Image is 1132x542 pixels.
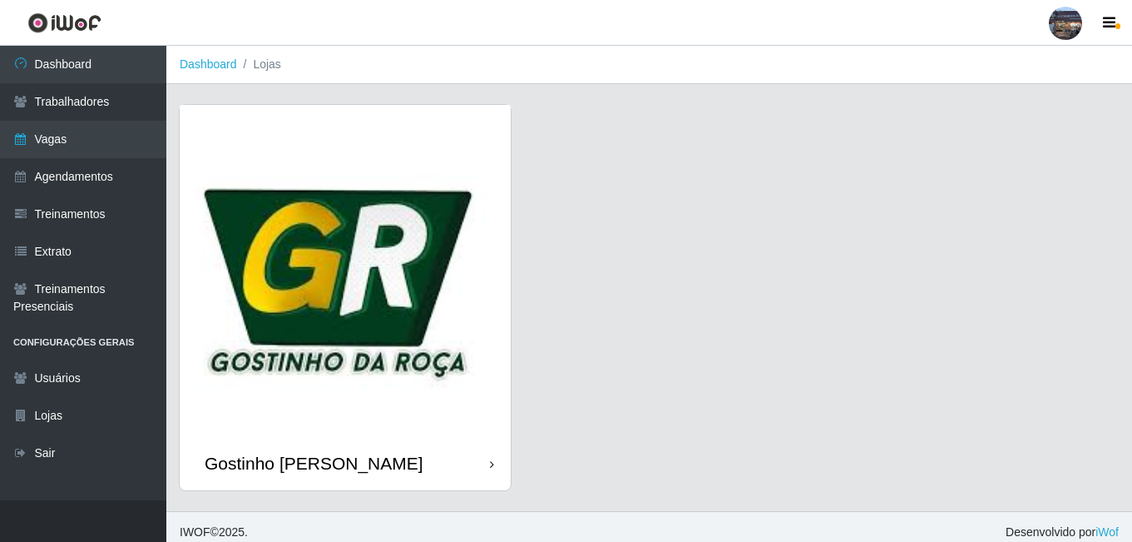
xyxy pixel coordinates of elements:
[166,46,1132,84] nav: breadcrumb
[180,57,237,71] a: Dashboard
[1006,524,1119,541] span: Desenvolvido por
[180,524,248,541] span: © 2025 .
[180,105,511,436] img: cardImg
[237,56,281,73] li: Lojas
[205,453,423,474] div: Gostinho [PERSON_NAME]
[1095,525,1119,539] a: iWof
[27,12,101,33] img: CoreUI Logo
[180,105,511,490] a: Gostinho [PERSON_NAME]
[180,525,210,539] span: IWOF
